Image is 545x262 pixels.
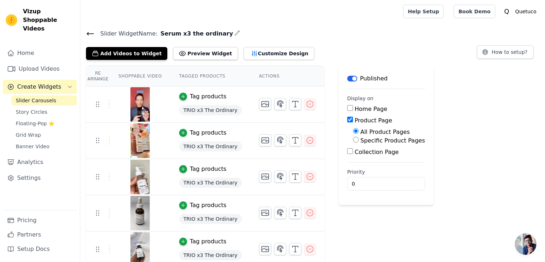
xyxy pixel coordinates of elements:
[179,105,242,115] span: TRIO x3 The Ordinary
[477,50,534,57] a: How to setup?
[130,196,150,230] img: tn-e8dc6857bc944b9c9347e4c19fb706ef.png
[86,47,167,60] button: Add Videos to Widget
[190,128,226,137] div: Tag products
[501,5,539,18] button: Q Quetuco
[360,137,425,144] label: Specific Product Pages
[360,74,388,83] p: Published
[3,228,77,242] a: Partners
[16,131,41,139] span: Grid Wrap
[158,29,233,38] span: Serum x3 the ordinary
[360,128,410,135] label: All Product Pages
[477,45,534,59] button: How to setup?
[11,107,77,117] a: Story Circles
[3,171,77,185] a: Settings
[355,106,387,112] label: Home Page
[179,165,226,173] button: Tag products
[16,120,54,127] span: Floating-Pop ⭐
[355,149,399,155] label: Collection Page
[173,47,238,60] button: Preview Widget
[179,250,242,260] span: TRIO x3 The Ordinary
[190,201,226,210] div: Tag products
[11,95,77,106] a: Slider Carousels
[86,66,110,86] th: Re Arrange
[171,66,250,86] th: Tagged Products
[11,118,77,128] a: Floating-Pop ⭐
[3,155,77,169] a: Analytics
[3,80,77,94] button: Create Widgets
[3,62,77,76] a: Upload Videos
[179,92,226,101] button: Tag products
[130,123,150,158] img: tn-f22cf2ca408744b0885b386fdb290b6b.png
[347,168,425,176] label: Priority
[110,66,170,86] th: Shoppable Video
[512,5,539,18] p: Quetuco
[16,108,47,116] span: Story Circles
[234,29,240,38] div: Edit Name
[11,141,77,151] a: Banner Video
[16,143,49,150] span: Banner Video
[454,5,495,18] a: Book Demo
[504,8,509,15] text: Q
[355,117,392,124] label: Product Page
[130,87,150,122] img: tn-e86ab8654cfe47d6ad59bd5f1090af62.png
[259,98,271,110] button: Change Thumbnail
[250,66,324,86] th: Actions
[259,243,271,255] button: Change Thumbnail
[130,160,150,194] img: tn-1bfe10d3af5746b2b6cf28134610f204.png
[179,128,226,137] button: Tag products
[190,165,226,173] div: Tag products
[17,83,61,91] span: Create Widgets
[23,7,74,33] span: Vizup Shoppable Videos
[179,201,226,210] button: Tag products
[403,5,444,18] a: Help Setup
[190,92,226,101] div: Tag products
[259,170,271,183] button: Change Thumbnail
[6,14,17,26] img: Vizup
[515,233,536,255] a: Chat abierto
[190,237,226,246] div: Tag products
[179,178,242,188] span: TRIO x3 The Ordinary
[3,46,77,60] a: Home
[179,214,242,224] span: TRIO x3 The Ordinary
[259,134,271,146] button: Change Thumbnail
[179,141,242,151] span: TRIO x3 The Ordinary
[244,47,314,60] button: Customize Design
[179,237,226,246] button: Tag products
[259,207,271,219] button: Change Thumbnail
[16,97,56,104] span: Slider Carousels
[347,95,374,102] legend: Display on
[11,130,77,140] a: Grid Wrap
[3,213,77,228] a: Pricing
[95,29,158,38] span: Slider Widget Name:
[3,242,77,256] a: Setup Docs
